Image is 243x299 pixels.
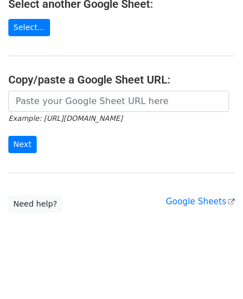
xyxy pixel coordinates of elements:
small: Example: [URL][DOMAIN_NAME] [8,114,122,122]
a: Google Sheets [166,197,235,207]
input: Next [8,136,37,153]
a: Select... [8,19,50,36]
input: Paste your Google Sheet URL here [8,91,229,112]
a: Need help? [8,195,62,213]
iframe: Chat Widget [187,246,243,299]
h4: Copy/paste a Google Sheet URL: [8,73,235,86]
